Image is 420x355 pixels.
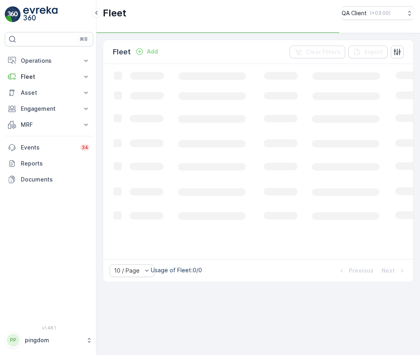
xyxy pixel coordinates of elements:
[5,6,21,22] img: logo
[5,140,93,156] a: Events34
[80,36,88,42] p: ⌘B
[23,6,58,22] img: logo_light-DOdMpM7g.png
[5,325,93,330] span: v 1.48.1
[306,48,340,56] p: Clear Filters
[147,48,158,56] p: Add
[342,9,367,17] p: QA Client
[21,57,77,65] p: Operations
[5,53,93,69] button: Operations
[151,266,202,274] p: Usage of Fleet : 0/0
[290,46,345,58] button: Clear Filters
[382,267,395,275] p: Next
[5,172,93,187] a: Documents
[21,89,77,97] p: Asset
[5,332,93,349] button: PPpingdom
[5,101,93,117] button: Engagement
[25,336,82,344] p: pingdom
[5,85,93,101] button: Asset
[348,46,388,58] button: Export
[5,69,93,85] button: Fleet
[381,266,407,275] button: Next
[364,48,383,56] p: Export
[21,160,90,168] p: Reports
[342,6,414,20] button: QA Client(+03:00)
[349,267,374,275] p: Previous
[82,144,88,151] p: 34
[132,47,161,56] button: Add
[113,46,131,58] p: Fleet
[21,176,90,183] p: Documents
[21,144,75,152] p: Events
[5,117,93,133] button: MRF
[21,121,77,129] p: MRF
[5,156,93,172] a: Reports
[337,266,374,275] button: Previous
[21,73,77,81] p: Fleet
[103,7,126,20] p: Fleet
[370,10,390,16] p: ( +03:00 )
[7,334,20,347] div: PP
[21,105,77,113] p: Engagement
